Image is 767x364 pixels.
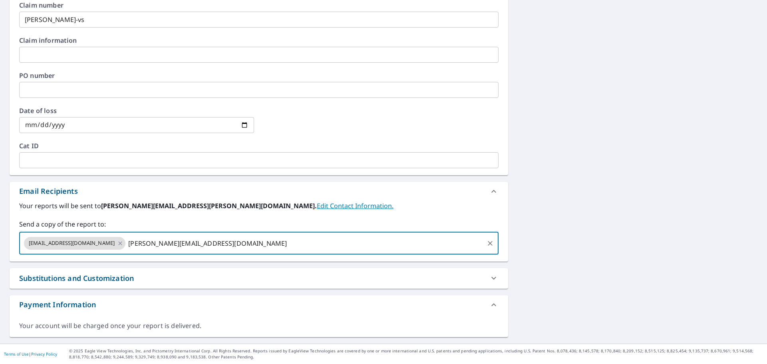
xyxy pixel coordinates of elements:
button: Clear [485,238,496,249]
label: Date of loss [19,107,254,114]
a: EditContactInfo [317,201,393,210]
div: [EMAIL_ADDRESS][DOMAIN_NAME] [24,237,125,250]
div: Substitutions and Customization [19,273,134,284]
div: Your account will be charged once your report is delivered. [19,321,499,330]
label: Your reports will be sent to [19,201,499,211]
span: [EMAIL_ADDRESS][DOMAIN_NAME] [24,239,119,247]
label: Cat ID [19,143,499,149]
label: PO number [19,72,499,79]
div: Substitutions and Customization [10,268,508,288]
p: © 2025 Eagle View Technologies, Inc. and Pictometry International Corp. All Rights Reserved. Repo... [69,348,763,360]
a: Terms of Use [4,351,29,357]
label: Claim number [19,2,499,8]
div: Payment Information [19,299,96,310]
a: Privacy Policy [31,351,57,357]
p: | [4,352,57,356]
label: Claim information [19,37,499,44]
div: Email Recipients [19,186,78,197]
div: Email Recipients [10,182,508,201]
b: [PERSON_NAME][EMAIL_ADDRESS][PERSON_NAME][DOMAIN_NAME]. [101,201,317,210]
label: Send a copy of the report to: [19,219,499,229]
div: Payment Information [10,295,508,314]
